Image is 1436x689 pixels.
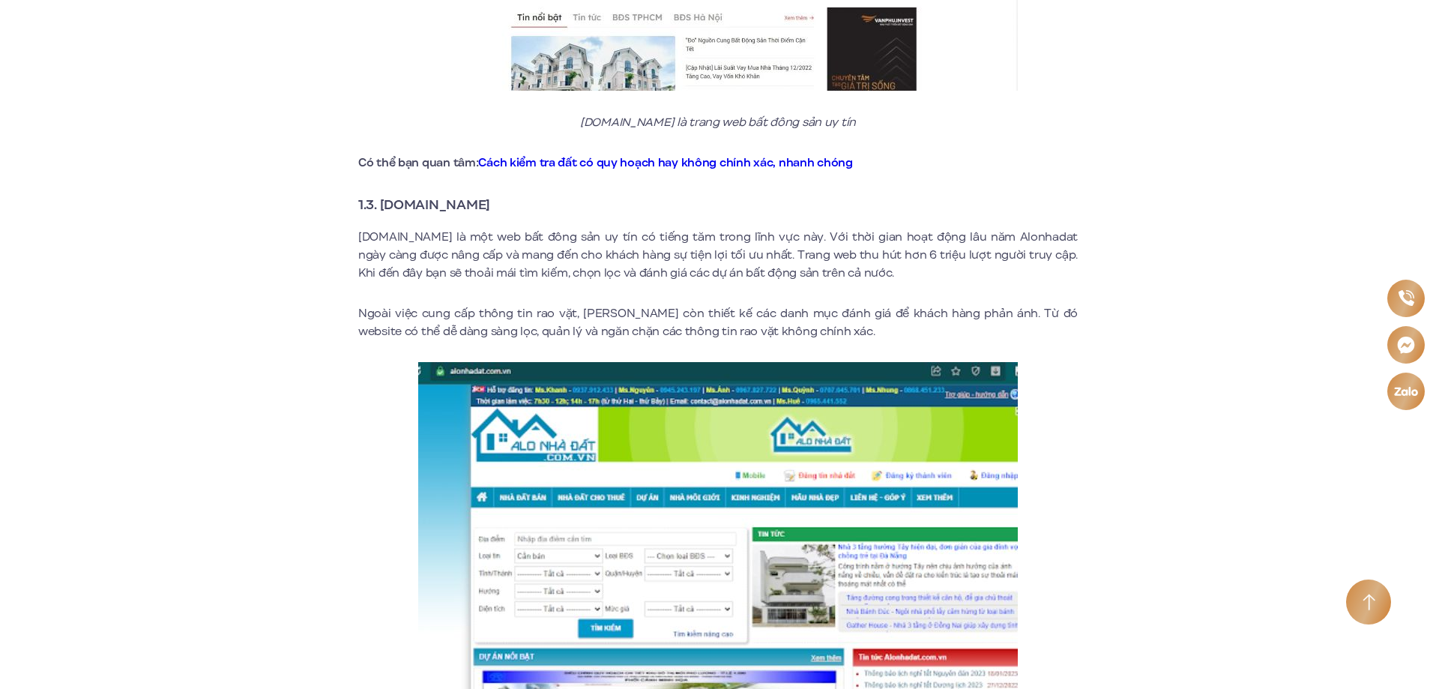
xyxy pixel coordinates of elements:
[358,228,1078,282] p: [DOMAIN_NAME] là một web bất đông sản uy tín có tiếng tăm trong lĩnh vực này. Với thời gian hoạt ...
[358,195,490,214] strong: 1.3. [DOMAIN_NAME]
[1393,385,1419,397] img: Zalo icon
[1396,334,1416,355] img: Messenger icon
[358,154,853,171] strong: Có thể bạn quan tâm:
[1363,594,1375,611] img: Arrow icon
[1397,289,1415,307] img: Phone icon
[580,114,856,130] em: [DOMAIN_NAME] là trang web bất đông sản uy tín
[478,154,852,171] a: Cách kiểm tra đất có quy hoạch hay không chính xác, nhanh chóng
[358,304,1078,340] p: Ngoài việc cung cấp thông tin rao vặt, [PERSON_NAME] còn thiết kế các danh mục đánh giá để khách ...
